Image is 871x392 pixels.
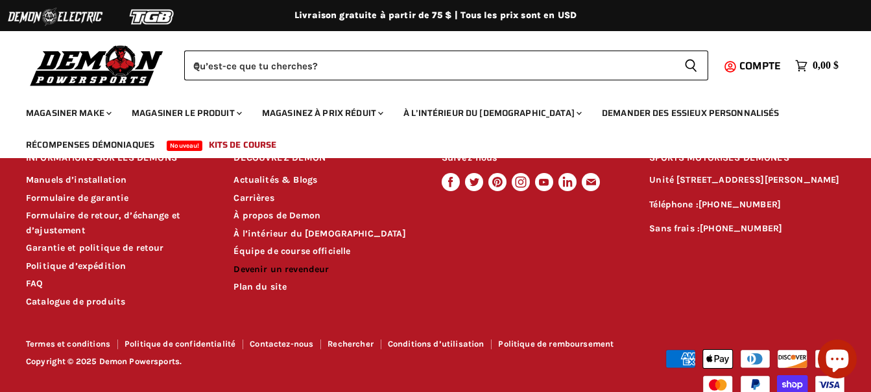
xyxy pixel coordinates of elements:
[26,174,126,185] a: Manuels d’installation
[167,141,202,151] span: Nouveau!
[739,58,781,74] span: Compte
[250,339,313,349] a: Contactez-nous
[789,56,845,75] a: 0,00 $
[592,100,789,126] a: Demander des essieux personnalisés
[16,100,119,126] a: Magasiner Make
[26,242,164,253] a: Garantie et politique de retour
[233,264,329,275] a: Devenir un revendeur
[26,260,126,271] a: Politique d’expédition
[734,60,789,72] a: Compte
[294,10,577,21] font: Livraison gratuite à partir de 75 $ | Tous les prix sont en USD
[16,132,164,158] a: Récompenses démoniaques
[26,42,168,88] img: Démon Powersports
[233,174,317,185] a: Actualités & Blogs
[125,339,235,349] a: Politique de confidentialité
[16,95,835,158] ul: Menu principal
[388,339,484,349] a: Conditions d’utilisation
[26,106,104,120] font: Magasiner Make
[233,152,326,163] font: DÉCOUVREZ DEMON
[674,51,708,80] button: Rechercher
[26,210,180,236] a: Formulaire de retour, d’échange et d’ajustement
[26,340,614,353] nav: Pied de page
[26,296,125,307] a: Catalogue de produits
[132,106,235,120] font: Magasiner le produit
[700,223,782,234] a: [PHONE_NUMBER]
[649,198,845,213] p: Téléphone :
[26,152,177,163] font: INFORMATIONS SUR LES DÉMONS
[122,100,250,126] a: Magasiner le produit
[184,51,708,80] form: Produit
[26,339,110,349] a: Termes et conditions
[26,192,128,203] a: Formulaire de garantie
[233,228,405,239] a: À l’intérieur du [DEMOGRAPHIC_DATA]
[233,281,287,292] a: Plan du site
[233,210,320,221] a: À propos de Demon
[442,143,625,174] h2: Suivez-nous
[6,5,104,29] img: Logo électrique Demon 2
[104,5,201,29] img: Logo TGB 2
[26,357,614,367] p: Copyright © 2025 Demon Powersports.
[498,339,614,349] a: Politique de remboursement
[199,132,287,158] a: Kits de course
[698,199,781,210] a: [PHONE_NUMBER]
[252,100,391,126] a: Magasinez à prix réduit
[649,222,845,236] p: Sans frais :
[328,339,374,349] a: Rechercher
[233,192,274,203] a: Carrières
[814,340,861,382] inbox-online-store-chat: Shopify online store chat
[649,173,845,188] p: Unité [STREET_ADDRESS][PERSON_NAME]
[394,100,590,126] a: À l’intérieur du [DEMOGRAPHIC_DATA]
[184,51,674,80] input: Lorsque les résultats de la saisie semi-automatique sont disponibles, utilisez les flèches haut e...
[233,246,350,257] a: Équipe de course officielle
[649,143,845,174] h2: SPORTS MOTORISÉS DÉMONES
[26,278,43,289] a: FAQ
[403,106,575,120] font: À l’intérieur du [DEMOGRAPHIC_DATA]
[262,106,376,120] font: Magasinez à prix réduit
[813,60,839,72] span: 0,00 $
